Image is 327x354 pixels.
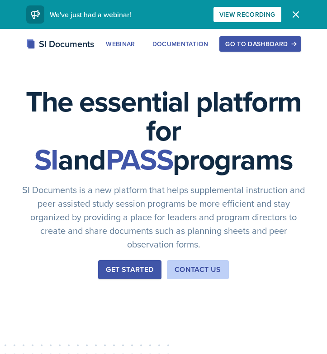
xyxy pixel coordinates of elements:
[219,36,301,52] button: Go to Dashboard
[219,11,275,18] div: View Recording
[50,10,131,19] span: We've just had a webinar!
[100,36,141,52] button: Webinar
[147,36,214,52] button: Documentation
[98,260,161,279] button: Get Started
[106,264,153,275] div: Get Started
[225,40,295,48] div: Go to Dashboard
[26,37,94,51] div: SI Documents
[167,260,229,279] button: Contact Us
[106,40,135,48] div: Webinar
[152,40,209,48] div: Documentation
[213,7,281,22] button: View Recording
[175,264,221,275] div: Contact Us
